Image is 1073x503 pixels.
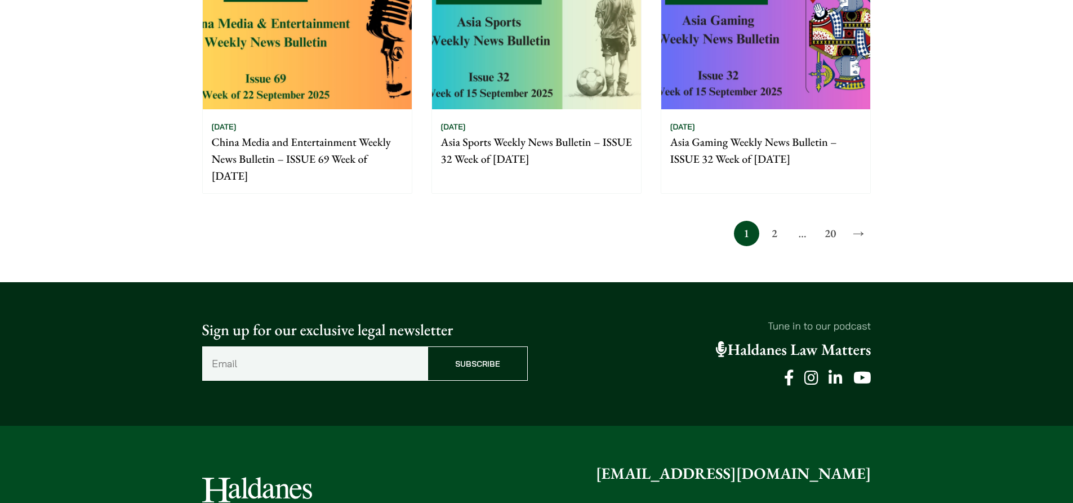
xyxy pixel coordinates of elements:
[670,133,861,167] p: Asia Gaming Weekly News Bulletin – ISSUE 32 Week of [DATE]
[546,318,871,333] p: Tune in to our podcast
[734,221,759,246] span: 1
[202,346,428,381] input: Email
[716,340,871,360] a: Haldanes Law Matters
[212,122,237,132] time: [DATE]
[790,221,815,246] span: …
[818,221,843,246] a: 20
[202,221,871,246] nav: Posts pagination
[762,221,787,246] a: 2
[441,133,632,167] p: Asia Sports Weekly News Bulletin – ISSUE 32 Week of [DATE]
[441,122,466,132] time: [DATE]
[428,346,528,381] input: Subscribe
[670,122,695,132] time: [DATE]
[202,477,312,502] img: Logo of Haldanes
[846,221,871,246] a: →
[212,133,403,184] p: China Media and Entertainment Weekly News Bulletin – ISSUE 69 Week of [DATE]
[202,318,528,342] p: Sign up for our exclusive legal newsletter
[596,464,871,484] a: [EMAIL_ADDRESS][DOMAIN_NAME]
